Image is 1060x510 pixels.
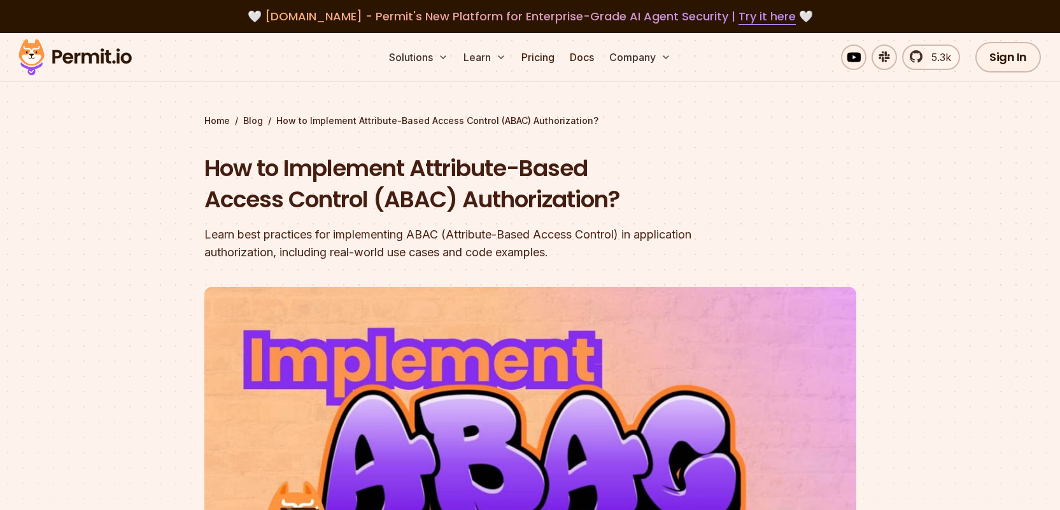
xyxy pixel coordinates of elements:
a: Home [204,114,230,127]
button: Learn [458,45,511,70]
img: Permit logo [13,36,138,79]
div: Learn best practices for implementing ABAC (Attribute-Based Access Control) in application author... [204,226,693,261]
a: Try it here [738,8,796,25]
a: 5.3k [902,45,960,70]
a: Blog [243,114,263,127]
a: Pricing [516,45,560,70]
button: Solutions [384,45,453,70]
div: / / [204,114,856,127]
span: [DOMAIN_NAME] - Permit's New Platform for Enterprise-Grade AI Agent Security | [265,8,796,24]
span: 5.3k [924,50,951,65]
button: Company [604,45,676,70]
a: Docs [565,45,599,70]
h1: How to Implement Attribute-Based Access Control (ABAC) Authorization? [204,153,693,216]
div: 🤍 🤍 [31,8,1029,25]
a: Sign In [975,42,1041,72]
